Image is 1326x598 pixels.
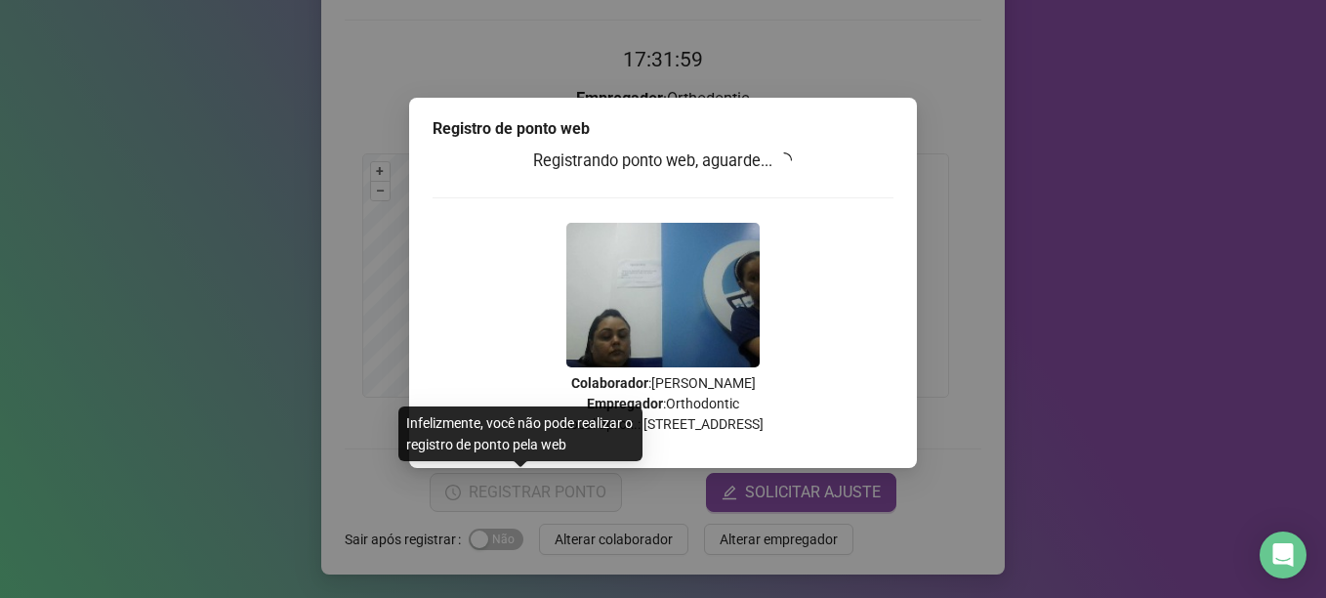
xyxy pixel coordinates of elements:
[1260,532,1306,578] div: Open Intercom Messenger
[774,150,795,171] span: loading
[587,396,663,411] strong: Empregador
[398,406,642,461] div: Infelizmente, você não pode realizar o registro de ponto pela web
[433,373,893,435] p: : [PERSON_NAME] : Orthodontic Local aprox.: [STREET_ADDRESS]
[433,149,893,174] h3: Registrando ponto web, aguarde...
[571,375,648,391] strong: Colaborador
[566,223,760,367] img: Z
[433,117,893,141] div: Registro de ponto web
